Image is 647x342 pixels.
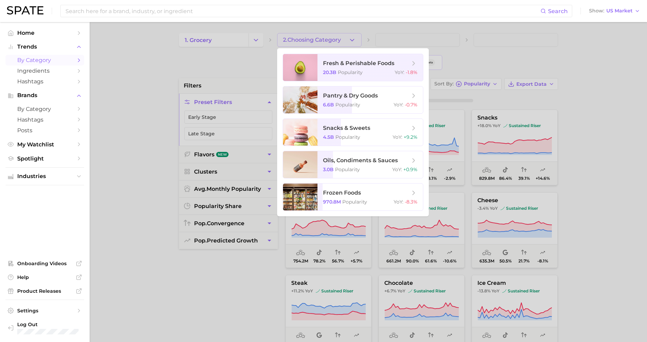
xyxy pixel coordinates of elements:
span: Search [548,8,568,14]
span: -8.3% [405,199,417,205]
span: pantry & dry goods [323,92,378,99]
span: Show [589,9,604,13]
span: Home [17,30,72,36]
span: Help [17,274,72,280]
span: Popularity [335,102,360,108]
span: Settings [17,308,72,314]
span: YoY : [392,166,402,173]
span: Product Releases [17,288,72,294]
span: 3.0b [323,166,334,173]
span: 970.8m [323,199,341,205]
button: ShowUS Market [587,7,642,15]
button: Brands [6,90,84,101]
a: Posts [6,125,84,136]
span: Popularity [342,199,367,205]
span: Popularity [335,166,360,173]
span: Log Out [17,321,79,328]
span: Hashtags [17,78,72,85]
span: My Watchlist [17,141,72,148]
span: Posts [17,127,72,134]
span: -1.8% [406,69,417,75]
a: Product Releases [6,286,84,296]
span: +0.9% [403,166,417,173]
span: Popularity [335,134,360,140]
span: YoY : [393,134,402,140]
span: fresh & perishable foods [323,60,394,66]
a: Hashtags [6,114,84,125]
span: +9.2% [404,134,417,140]
span: YoY : [394,102,403,108]
a: by Category [6,104,84,114]
button: Industries [6,171,84,182]
a: Hashtags [6,76,84,87]
span: Ingredients [17,68,72,74]
a: Home [6,28,84,38]
span: Onboarding Videos [17,260,72,267]
span: oils, condiments & sauces [323,157,398,164]
button: Trends [6,42,84,52]
span: by Category [17,57,72,63]
ul: 2.Choosing Category [277,48,429,216]
a: Onboarding Videos [6,258,84,269]
span: Hashtags [17,116,72,123]
img: SPATE [7,6,43,14]
span: frozen foods [323,189,361,196]
span: 4.5b [323,134,334,140]
span: by Category [17,106,72,112]
span: 6.6b [323,102,334,108]
span: Popularity [338,69,363,75]
span: 20.3b [323,69,336,75]
span: Brands [17,92,72,99]
span: snacks & sweets [323,125,370,131]
span: US Market [606,9,633,13]
span: Spotlight [17,155,72,162]
a: Help [6,272,84,282]
span: YoY : [394,199,403,205]
a: Spotlight [6,153,84,164]
span: Industries [17,173,72,179]
a: by Category [6,55,84,65]
a: Ingredients [6,65,84,76]
span: YoY : [395,69,404,75]
span: Trends [17,44,72,50]
a: Settings [6,305,84,316]
input: Search here for a brand, industry, or ingredient [65,5,540,17]
a: My Watchlist [6,139,84,150]
span: -0.7% [405,102,417,108]
a: Log out. Currently logged in with e-mail alyssa@spate.nyc. [6,319,84,336]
